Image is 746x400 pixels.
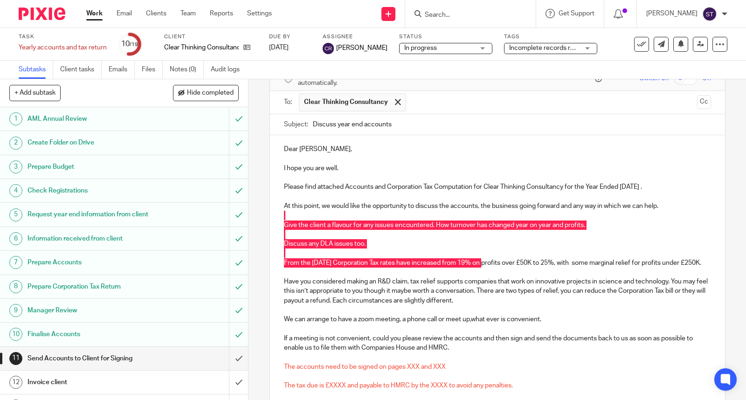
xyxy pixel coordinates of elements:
[19,7,65,20] img: Pixie
[284,145,711,154] p: Dear [PERSON_NAME],
[323,33,387,41] label: Assignee
[9,256,22,269] div: 7
[28,327,156,341] h1: Finalise Accounts
[28,112,156,126] h1: AML Annual Review
[702,7,717,21] img: svg%3E
[284,97,294,107] label: To:
[28,280,156,294] h1: Prepare Corporation Tax Return
[170,61,204,79] a: Notes (0)
[9,352,22,365] div: 11
[19,33,107,41] label: Task
[284,241,366,247] span: Discuss any DLA issues too.
[130,42,138,47] small: /19
[284,334,711,353] p: If a meeting is not convenient, could you please review the accounts and then sign and send the d...
[19,61,53,79] a: Subtasks
[9,328,22,341] div: 10
[121,39,138,49] div: 10
[284,120,308,129] label: Subject:
[559,10,594,17] span: Get Support
[19,43,107,52] div: Yearly accounts and tax return
[180,9,196,18] a: Team
[9,85,61,101] button: + Add subtask
[697,95,711,109] button: Cc
[28,303,156,317] h1: Manager Review
[269,33,311,41] label: Due by
[399,33,492,41] label: Status
[504,33,597,41] label: Tags
[28,255,156,269] h1: Prepare Accounts
[28,207,156,221] h1: Request year end information from client
[28,352,156,366] h1: Send Accounts to Client for Signing
[28,160,156,174] h1: Prepare Budget
[284,222,585,228] span: Give the client a flavour for any issues encountered. How turnover has changed year on year and p...
[142,61,163,79] a: Files
[284,258,711,268] p: From the [DATE] Corporation Tax rates have increased from 19% on profits over £50K to 25%, with s...
[424,11,508,20] input: Search
[304,97,388,107] span: Clear Thinking Consultancy
[146,9,166,18] a: Clients
[109,61,135,79] a: Emails
[9,208,22,221] div: 5
[28,184,156,198] h1: Check Registrations
[9,160,22,173] div: 3
[284,277,711,305] p: Have you considered making an R&D claim, tax relief supports companies that work on innovative pr...
[284,201,711,211] p: At this point, we would like the opportunity to discuss the accounts, the business going forward ...
[164,43,239,52] p: Clear Thinking Consultancy
[336,43,387,53] span: [PERSON_NAME]
[9,304,22,317] div: 9
[60,61,102,79] a: Client tasks
[86,9,103,18] a: Work
[9,232,22,245] div: 6
[9,184,22,197] div: 4
[284,364,446,370] span: The accounts need to be signed on pages XXX and XXX
[9,376,22,389] div: 12
[509,45,637,51] span: Incomplete records received from client + 2
[404,45,437,51] span: In progress
[28,136,156,150] h1: Create Folder on Drive
[9,137,22,150] div: 2
[173,85,239,101] button: Hide completed
[284,164,711,173] p: I hope you are well.
[9,280,22,293] div: 8
[117,9,132,18] a: Email
[269,44,289,51] span: [DATE]
[9,112,22,125] div: 1
[247,9,272,18] a: Settings
[211,61,247,79] a: Audit logs
[646,9,698,18] p: [PERSON_NAME]
[284,182,711,192] p: Please find attached Accounts and Corporation Tax Computation for Clear Thinking Consultancy for ...
[28,232,156,246] h1: Information received from client
[210,9,233,18] a: Reports
[284,382,513,389] span: The tax due is £XXXX and payable to HMRC by the XXXX to avoid any penalties.
[164,33,257,41] label: Client
[187,90,234,97] span: Hide completed
[28,375,156,389] h1: Invoice client
[323,43,334,54] img: svg%3E
[284,315,711,324] p: We can arrange to have a zoom meeting, a phone call or meet up,what ever is convenient.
